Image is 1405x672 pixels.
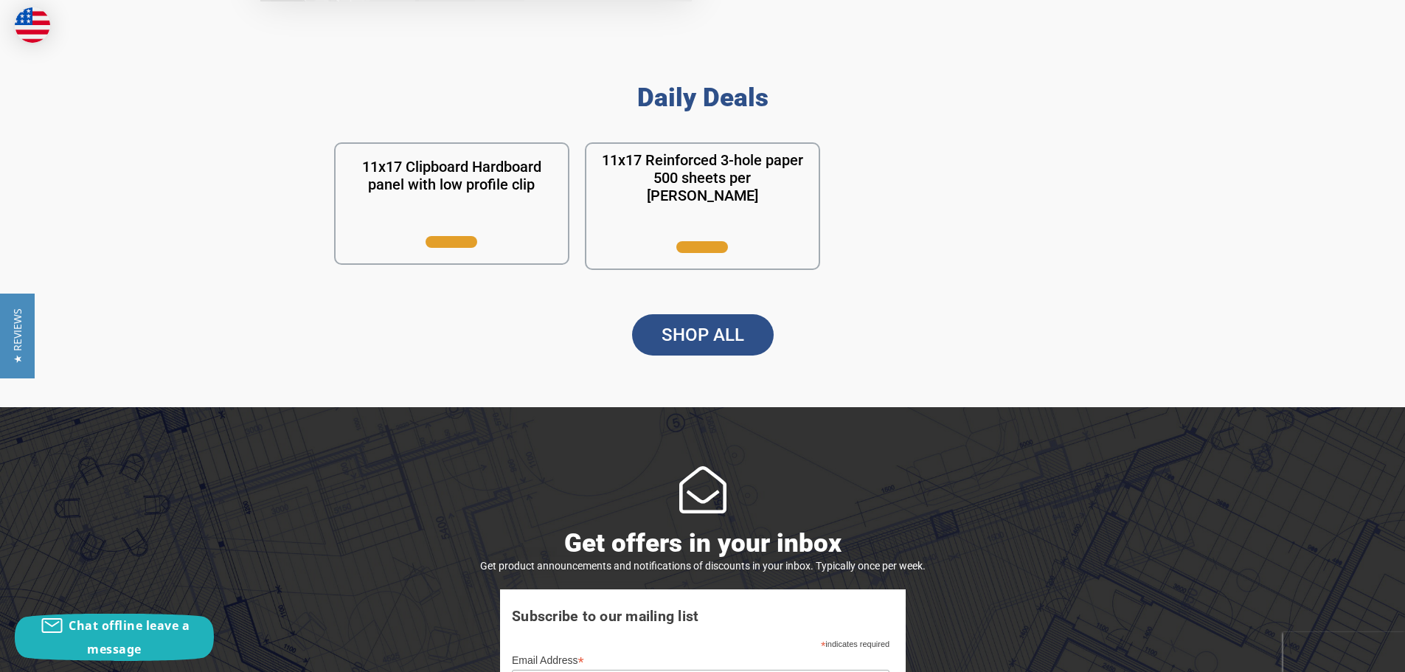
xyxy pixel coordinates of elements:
h2: Subscribe to our mailing list [512,608,906,625]
img: duty and tax information for United States [15,7,50,43]
h1: 11x17 Clipboard Hardboard panel with low profile clip [347,158,558,193]
a: SHOP ALL [632,314,774,356]
span: ★ Reviews [10,308,24,364]
span: Get product announcements and notifications of discounts in your inbox. Typically once per week. [480,560,926,572]
div: Rocket [679,466,726,513]
h2: Get offers in your inbox [334,528,1072,558]
span: Chat offline leave a message [69,617,190,657]
button: Chat offline leave a message [15,614,214,661]
h2: Daily Deals [334,83,1072,113]
div: indicates required [512,636,889,650]
iframe: Google Customer Reviews [1283,632,1405,672]
h1: 11x17 Reinforced 3-hole paper 500 sheets per [PERSON_NAME] [597,151,808,204]
label: Email Address [512,650,889,668]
